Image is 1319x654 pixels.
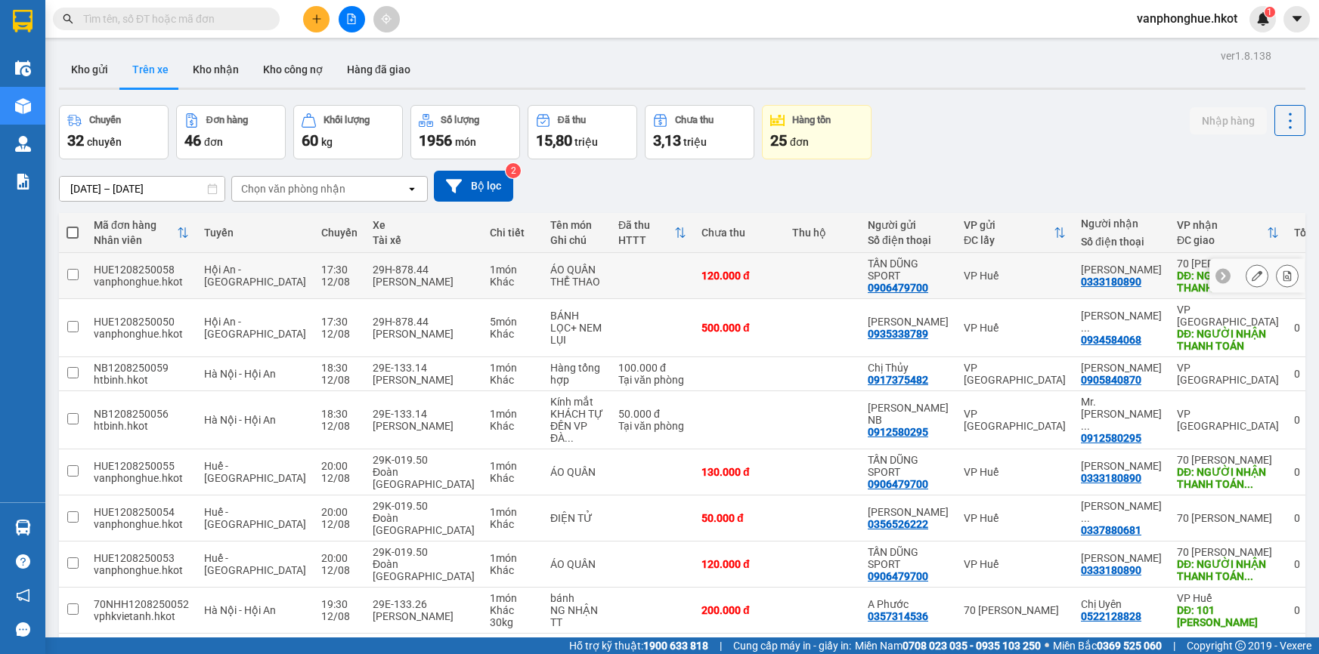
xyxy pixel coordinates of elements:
[302,131,318,150] span: 60
[569,637,708,654] span: Hỗ trợ kỹ thuật:
[1283,6,1310,32] button: caret-down
[1177,546,1279,558] div: 70 [PERSON_NAME]
[1097,640,1162,652] strong: 0369 525 060
[204,460,306,484] span: Huế - [GEOGRAPHIC_DATA]
[964,604,1066,616] div: 70 [PERSON_NAME]
[335,51,423,88] button: Hàng đã giao
[181,51,251,88] button: Kho nhận
[373,512,475,536] div: Đoàn [GEOGRAPHIC_DATA]
[339,6,365,32] button: file-add
[1265,7,1275,17] sup: 1
[868,598,949,610] div: A Phước
[16,588,30,603] span: notification
[868,518,928,530] div: 0356526222
[321,420,358,432] div: 12/08
[550,396,603,408] div: Kính mắt
[373,219,475,231] div: Xe
[94,316,189,328] div: HUE1208250050
[204,136,223,148] span: đơn
[373,276,475,288] div: [PERSON_NAME]
[94,276,189,288] div: vanphonghue.hkot
[490,552,535,564] div: 1 món
[434,171,513,202] button: Bộ lọc
[1081,564,1141,576] div: 0333180890
[321,408,358,420] div: 18:30
[720,637,722,654] span: |
[550,310,603,346] div: BÁNH LỌC+ NEM LỤI
[373,234,475,246] div: Tài xế
[241,181,345,196] div: Chọn văn phòng nhận
[490,420,535,432] div: Khác
[701,227,777,239] div: Chưa thu
[550,219,603,231] div: Tên món
[321,136,333,148] span: kg
[373,466,475,490] div: Đoàn [GEOGRAPHIC_DATA]
[1177,219,1267,231] div: VP nhận
[490,408,535,420] div: 1 món
[16,622,30,637] span: message
[16,554,30,569] span: question-circle
[204,368,276,380] span: Hà Nội - Hội An
[675,115,714,125] div: Chưa thu
[373,328,475,340] div: [PERSON_NAME]
[550,234,603,246] div: Ghi chú
[868,316,949,328] div: QUỲNH CHÂU
[381,14,392,24] span: aim
[94,552,189,564] div: HUE1208250053
[94,219,177,231] div: Mã đơn hàng
[618,219,674,231] div: Đã thu
[558,115,586,125] div: Đã thu
[1081,598,1162,610] div: Chị Uyên
[868,258,949,282] div: TẤN DŨNG SPORT
[94,518,189,530] div: vanphonghue.hkot
[1081,472,1141,484] div: 0333180890
[15,98,31,114] img: warehouse-icon
[311,14,322,24] span: plus
[550,604,603,628] div: NG NHẬN TT
[490,472,535,484] div: Khác
[321,460,358,472] div: 20:00
[204,506,306,530] span: Huế - [GEOGRAPHIC_DATA]
[321,610,358,622] div: 12/08
[94,472,189,484] div: vanphonghue.hkot
[373,500,475,512] div: 29K-019.50
[701,558,777,570] div: 120.000 đ
[1081,322,1090,334] span: ...
[94,420,189,432] div: htbinh.hkot
[1081,432,1141,444] div: 0912580295
[868,454,949,478] div: TẤN DŨNG SPORT
[204,316,306,340] span: Hội An - [GEOGRAPHIC_DATA]
[373,558,475,582] div: Đoàn [GEOGRAPHIC_DATA]
[490,506,535,518] div: 1 món
[733,637,851,654] span: Cung cấp máy in - giấy in:
[204,264,306,288] span: Hội An - [GEOGRAPHIC_DATA]
[1177,328,1279,352] div: DĐ: NGƯỜI NHẬN THANH TOÁN
[419,131,452,150] span: 1956
[855,637,1041,654] span: Miền Nam
[1177,466,1279,490] div: DĐ: NGƯỜI NHẬN THANH TOÁN CƯỚC
[373,374,475,386] div: [PERSON_NAME]
[868,610,928,622] div: 0357314536
[964,234,1054,246] div: ĐC lấy
[204,227,306,239] div: Tuyến
[1081,334,1141,346] div: 0934584068
[868,374,928,386] div: 0917375482
[701,466,777,478] div: 130.000 đ
[321,227,358,239] div: Chuyến
[89,115,121,125] div: Chuyến
[1125,9,1249,28] span: vanphonghue.hkot
[373,264,475,276] div: 29H-878.44
[868,570,928,582] div: 0906479700
[321,316,358,328] div: 17:30
[1045,643,1049,649] span: ⚪️
[321,564,358,576] div: 12/08
[683,136,707,148] span: triệu
[176,105,286,159] button: Đơn hàng46đơn
[321,518,358,530] div: 12/08
[490,592,535,604] div: 1 món
[1177,454,1279,466] div: 70 [PERSON_NAME]
[964,466,1066,478] div: VP Huế
[701,270,777,282] div: 120.000 đ
[321,276,358,288] div: 12/08
[373,6,400,32] button: aim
